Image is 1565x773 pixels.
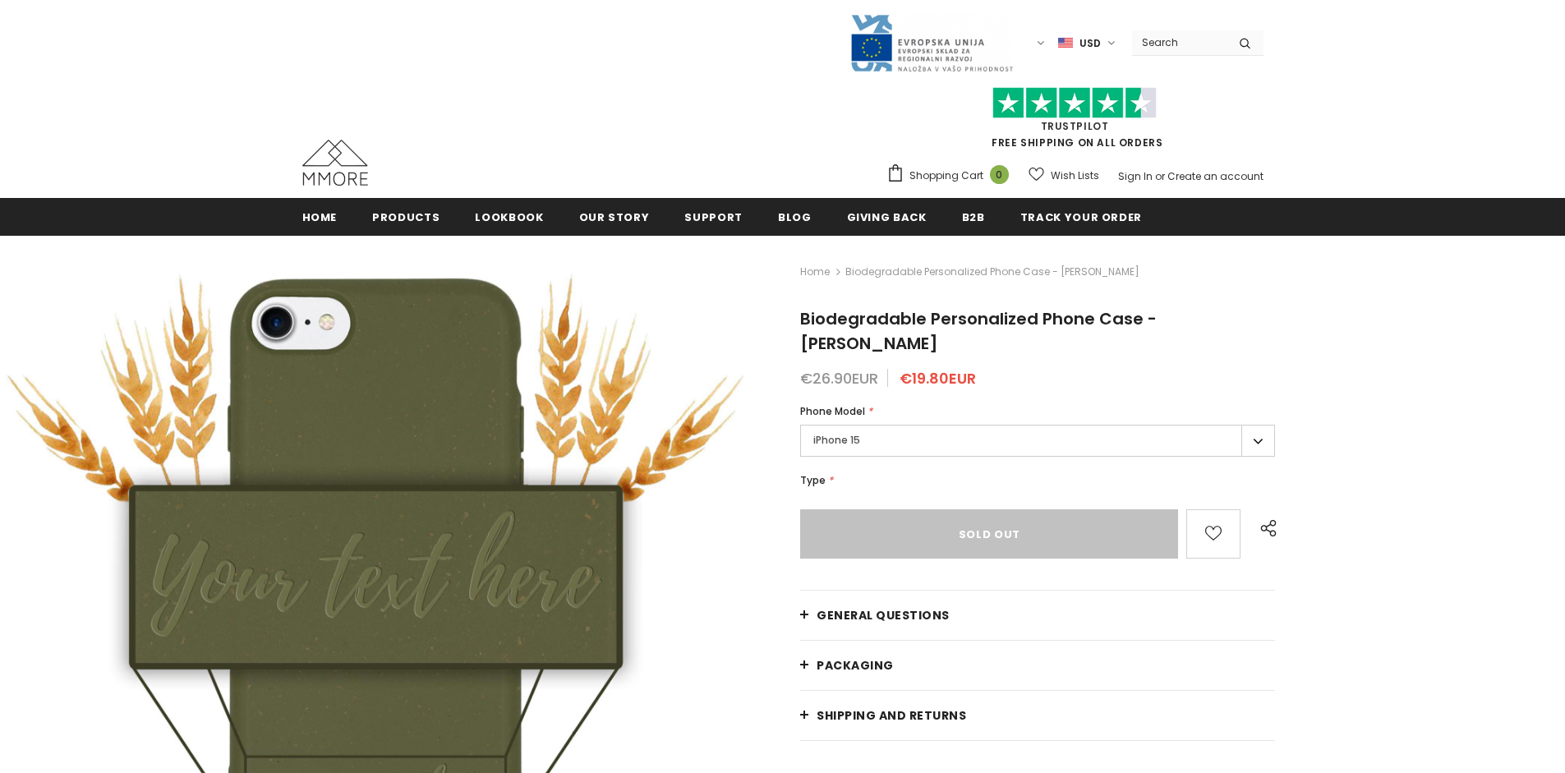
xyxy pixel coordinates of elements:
[684,209,743,225] span: support
[475,198,543,235] a: Lookbook
[372,209,440,225] span: Products
[1041,119,1109,133] a: Trustpilot
[962,198,985,235] a: B2B
[900,368,976,389] span: €19.80EUR
[1020,198,1142,235] a: Track your order
[992,87,1157,119] img: Trust Pilot Stars
[1020,209,1142,225] span: Track your order
[1058,36,1073,50] img: USD
[817,607,950,623] span: General Questions
[475,209,543,225] span: Lookbook
[302,198,338,235] a: Home
[817,707,966,724] span: Shipping and returns
[1079,35,1101,52] span: USD
[778,198,812,235] a: Blog
[800,425,1275,457] label: iPhone 15
[579,198,650,235] a: Our Story
[800,641,1275,690] a: PACKAGING
[684,198,743,235] a: support
[849,13,1014,73] img: Javni Razpis
[962,209,985,225] span: B2B
[1155,169,1165,183] span: or
[817,657,894,674] span: PACKAGING
[579,209,650,225] span: Our Story
[886,94,1264,150] span: FREE SHIPPING ON ALL ORDERS
[800,509,1178,559] input: Sold Out
[800,262,830,282] a: Home
[847,209,927,225] span: Giving back
[302,140,368,186] img: MMORE Cases
[909,168,983,184] span: Shopping Cart
[800,307,1157,355] span: Biodegradable Personalized Phone Case - [PERSON_NAME]
[800,591,1275,640] a: General Questions
[800,404,865,418] span: Phone Model
[302,209,338,225] span: Home
[800,691,1275,740] a: Shipping and returns
[1167,169,1264,183] a: Create an account
[800,473,826,487] span: Type
[1132,30,1227,54] input: Search Site
[1118,169,1153,183] a: Sign In
[845,262,1139,282] span: Biodegradable Personalized Phone Case - [PERSON_NAME]
[1051,168,1099,184] span: Wish Lists
[847,198,927,235] a: Giving back
[800,368,878,389] span: €26.90EUR
[849,35,1014,49] a: Javni Razpis
[1029,161,1099,190] a: Wish Lists
[990,165,1009,184] span: 0
[372,198,440,235] a: Products
[778,209,812,225] span: Blog
[886,163,1017,188] a: Shopping Cart 0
